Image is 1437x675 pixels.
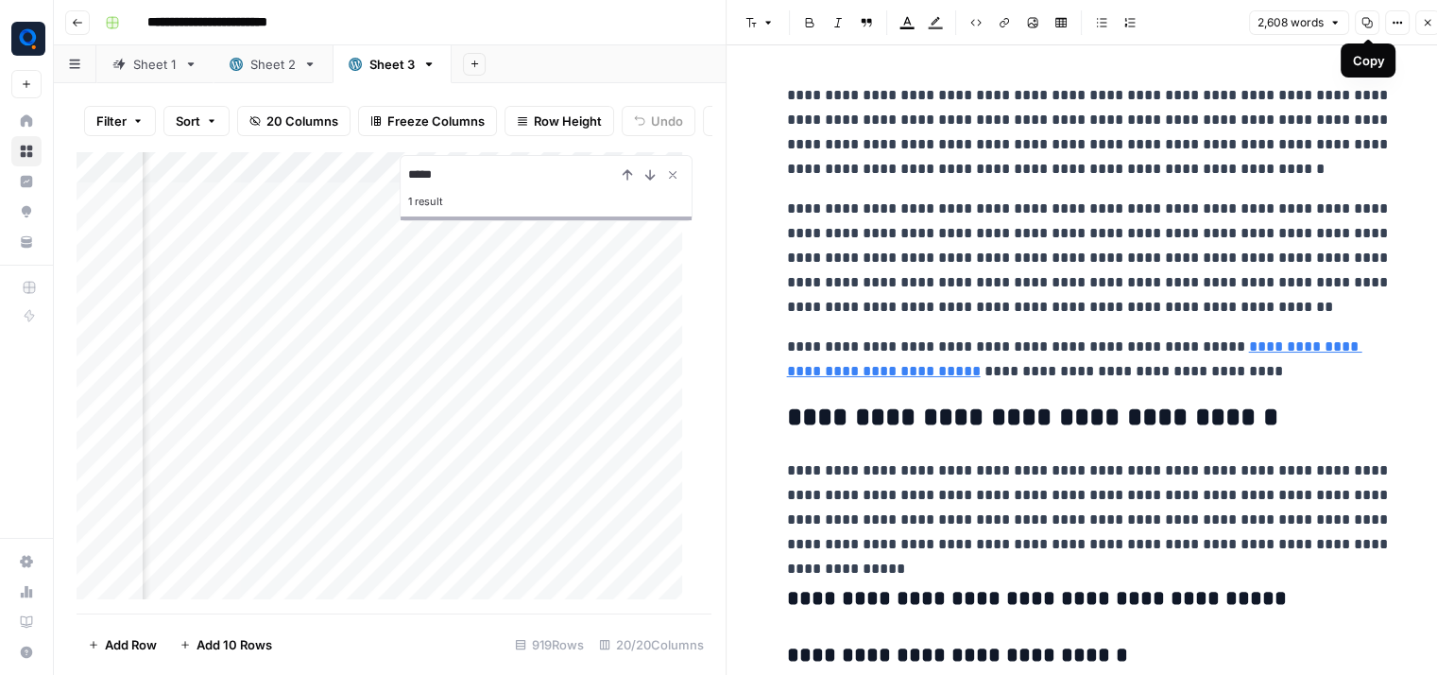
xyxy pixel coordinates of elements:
[176,112,200,130] span: Sort
[369,55,415,74] div: Sheet 3
[266,112,338,130] span: 20 Columns
[616,164,639,186] button: Previous Result
[11,106,42,136] a: Home
[639,164,661,186] button: Next Result
[11,546,42,577] a: Settings
[250,55,296,74] div: Sheet 2
[84,106,156,136] button: Filter
[11,197,42,227] a: Opportunities
[11,227,42,257] a: Your Data
[163,106,230,136] button: Sort
[214,45,333,83] a: Sheet 2
[333,45,452,83] a: Sheet 3
[11,15,42,62] button: Workspace: Qubit - SEO
[507,630,591,660] div: 919 Rows
[11,607,42,637] a: Learning Hub
[77,630,168,660] button: Add Row
[408,190,684,213] div: 1 result
[197,635,272,654] span: Add 10 Rows
[505,106,614,136] button: Row Height
[105,635,157,654] span: Add Row
[358,106,497,136] button: Freeze Columns
[237,106,351,136] button: 20 Columns
[96,45,214,83] a: Sheet 1
[651,112,683,130] span: Undo
[661,164,684,186] button: Close Search
[133,55,177,74] div: Sheet 1
[96,112,127,130] span: Filter
[1249,10,1349,35] button: 2,608 words
[11,22,45,56] img: Qubit - SEO Logo
[622,106,695,136] button: Undo
[534,112,602,130] span: Row Height
[11,136,42,166] a: Browse
[11,166,42,197] a: Insights
[11,577,42,607] a: Usage
[591,630,711,660] div: 20/20 Columns
[168,630,283,660] button: Add 10 Rows
[387,112,485,130] span: Freeze Columns
[11,637,42,667] button: Help + Support
[1257,14,1324,31] span: 2,608 words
